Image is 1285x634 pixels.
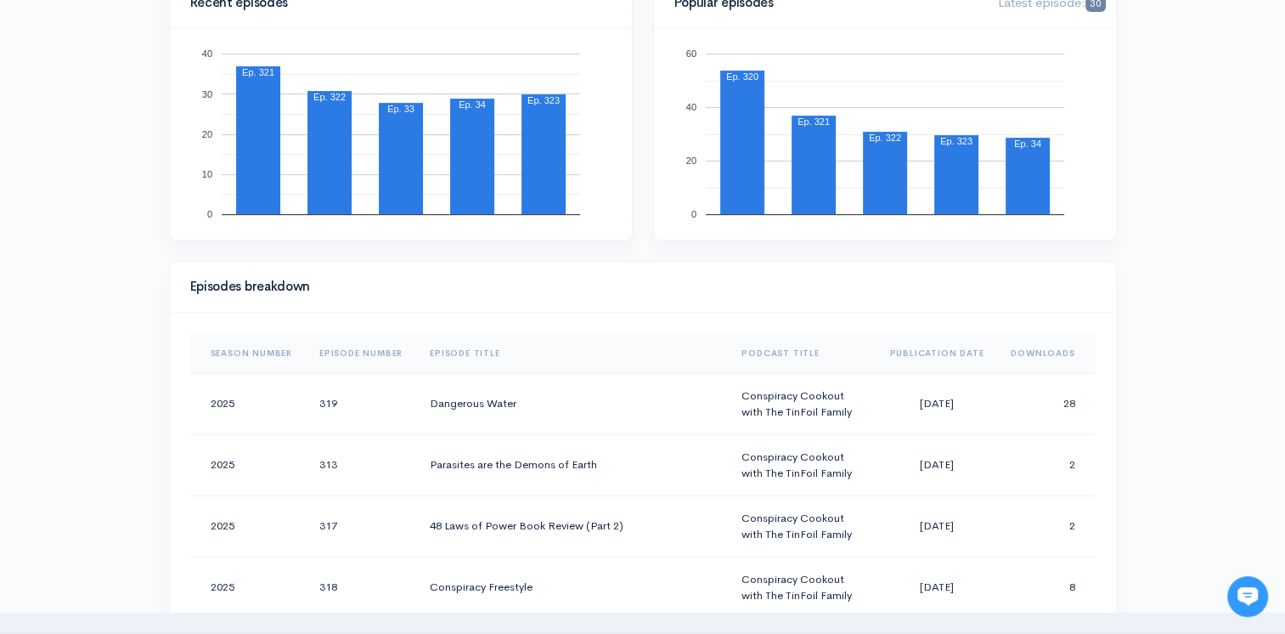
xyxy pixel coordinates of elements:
[190,495,306,557] td: 2025
[685,102,696,112] text: 40
[876,333,997,374] th: Sort column
[25,113,314,195] h2: Just let us know if you need anything and we'll be happy to help! 🙂
[306,434,416,495] td: 313
[997,557,1095,618] td: 8
[869,133,901,143] text: Ep. 322
[190,333,306,374] th: Sort column
[190,557,306,618] td: 2025
[201,48,211,59] text: 40
[726,71,758,82] text: Ep. 320
[940,136,972,146] text: Ep. 323
[416,557,728,618] td: Conspiracy Freestyle
[674,49,1096,219] svg: A chart.
[313,92,346,102] text: Ep. 322
[23,292,317,312] p: Find an answer quickly
[306,333,416,374] th: Sort column
[997,333,1095,374] th: Sort column
[685,48,696,59] text: 60
[201,88,211,99] text: 30
[110,235,204,249] span: New conversation
[728,434,876,495] td: Conspiracy Cookout with The TinFoil Family
[997,495,1095,557] td: 2
[876,373,997,434] td: [DATE]
[387,104,414,114] text: Ep. 33
[690,209,696,219] text: 0
[997,373,1095,434] td: 28
[206,209,211,219] text: 0
[416,495,728,557] td: 48 Laws of Power Book Review (Part 2)
[1227,576,1268,617] iframe: gist-messenger-bubble-iframe
[685,156,696,166] text: 20
[797,116,830,127] text: Ep. 321
[306,495,416,557] td: 317
[416,333,728,374] th: Sort column
[876,434,997,495] td: [DATE]
[190,373,306,434] td: 2025
[190,434,306,495] td: 2025
[728,557,876,618] td: Conspiracy Cookout with The TinFoil Family
[25,82,314,110] h1: Hi 👋
[190,280,1085,294] h4: Episodes breakdown
[728,373,876,434] td: Conspiracy Cookout with The TinFoil Family
[876,495,997,557] td: [DATE]
[201,129,211,139] text: 20
[876,557,997,618] td: [DATE]
[49,320,303,354] input: Search articles
[306,373,416,434] td: 319
[306,557,416,618] td: 318
[416,434,728,495] td: Parasites are the Demons of Earth
[201,169,211,179] text: 10
[997,434,1095,495] td: 2
[190,49,612,219] svg: A chart.
[728,333,876,374] th: Sort column
[728,495,876,557] td: Conspiracy Cookout with The TinFoil Family
[459,99,486,110] text: Ep. 34
[242,67,274,77] text: Ep. 321
[416,373,728,434] td: Dangerous Water
[26,225,313,259] button: New conversation
[1014,139,1041,149] text: Ep. 34
[527,95,560,105] text: Ep. 323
